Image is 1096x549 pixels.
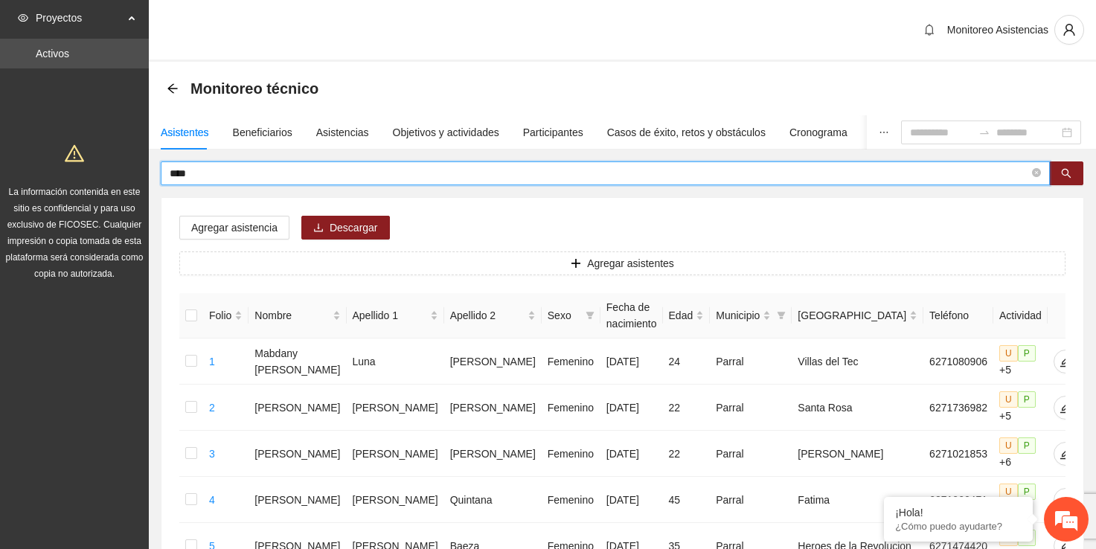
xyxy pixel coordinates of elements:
button: edit [1054,488,1077,512]
span: plus [571,258,581,270]
span: U [999,484,1018,500]
button: search [1049,161,1083,185]
td: 45 [663,477,711,523]
td: 22 [663,385,711,431]
span: U [999,391,1018,408]
span: Municipio [716,307,760,324]
td: [DATE] [600,477,663,523]
span: filter [774,304,789,327]
td: Femenino [542,431,600,477]
a: 2 [209,402,215,414]
th: Municipio [710,293,792,338]
p: ¿Cómo puedo ayudarte? [895,521,1022,532]
th: Fecha de nacimiento [600,293,663,338]
td: 24 [663,338,711,385]
td: +6 [993,477,1048,523]
td: Quintana [444,477,542,523]
span: ellipsis [879,127,889,138]
td: Femenino [542,338,600,385]
span: P [1018,391,1036,408]
td: [PERSON_NAME] [444,431,542,477]
td: [DATE] [600,338,663,385]
button: user [1054,15,1084,45]
td: Luna [347,338,444,385]
div: Asistentes [161,124,209,141]
span: to [978,126,990,138]
th: Apellido 1 [347,293,444,338]
td: Parral [710,477,792,523]
div: Participantes [523,124,583,141]
td: 6271736982 [923,385,993,431]
button: edit [1054,442,1077,466]
button: edit [1054,396,1077,420]
button: plusAgregar asistentes [179,251,1065,275]
span: bell [918,24,940,36]
span: P [1018,437,1036,454]
td: 6271066471 [923,477,993,523]
span: eye [18,13,28,23]
a: 4 [209,494,215,506]
span: edit [1054,448,1077,460]
td: Santa Rosa [792,385,923,431]
td: [PERSON_NAME] [347,477,444,523]
td: +6 [993,431,1048,477]
span: warning [65,144,84,163]
div: Objetivos y actividades [393,124,499,141]
span: Agregar asistencia [191,219,278,236]
button: Agregar asistencia [179,216,289,240]
td: Femenino [542,477,600,523]
span: close-circle [1032,168,1041,177]
div: Asistencias [316,124,369,141]
td: 6271021853 [923,431,993,477]
span: Folio [209,307,231,324]
span: Apellido 1 [353,307,427,324]
td: Parral [710,431,792,477]
a: Activos [36,48,69,60]
span: edit [1054,356,1077,367]
span: P [1018,484,1036,500]
span: Monitoreo Asistencias [947,24,1048,36]
th: Apellido 2 [444,293,542,338]
button: bell [917,18,941,42]
td: Parral [710,338,792,385]
span: Apellido 2 [450,307,525,324]
td: [PERSON_NAME] [249,385,346,431]
td: [DATE] [600,431,663,477]
div: Back [167,83,179,95]
span: arrow-left [167,83,179,94]
a: 3 [209,448,215,460]
span: filter [586,311,595,320]
span: U [999,345,1018,362]
td: 22 [663,431,711,477]
td: [PERSON_NAME] [249,477,346,523]
div: ¡Hola! [895,507,1022,518]
span: filter [777,311,786,320]
span: edit [1054,402,1077,414]
th: Colonia [792,293,923,338]
td: Mabdany [PERSON_NAME] [249,338,346,385]
span: swap-right [978,126,990,138]
span: search [1061,168,1071,180]
td: 6271080906 [923,338,993,385]
th: Nombre [249,293,346,338]
span: Nombre [254,307,329,324]
span: Monitoreo técnico [190,77,318,100]
td: Fatima [792,477,923,523]
span: Proyectos [36,3,124,33]
th: Actividad [993,293,1048,338]
span: La información contenida en este sitio es confidencial y para uso exclusivo de FICOSEC. Cualquier... [6,187,144,279]
td: [PERSON_NAME] [347,385,444,431]
td: Villas del Tec [792,338,923,385]
span: Descargar [330,219,378,236]
td: +5 [993,385,1048,431]
div: Beneficiarios [233,124,292,141]
td: Parral [710,385,792,431]
span: user [1055,23,1083,36]
button: ellipsis [867,115,901,150]
td: Femenino [542,385,600,431]
span: [GEOGRAPHIC_DATA] [798,307,906,324]
span: close-circle [1032,167,1041,181]
td: [PERSON_NAME] [792,431,923,477]
td: [PERSON_NAME] [444,385,542,431]
a: 1 [209,356,215,367]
